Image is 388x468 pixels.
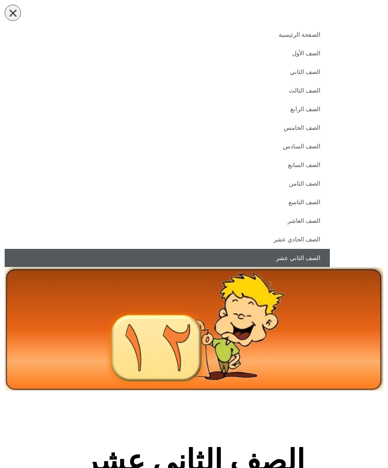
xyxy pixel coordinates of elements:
[5,100,330,119] a: الصف الرابع
[5,230,330,249] a: الصف الحادي عشر
[5,249,330,267] a: الصف الثاني عشر
[5,212,330,230] a: الصف العاشر
[5,193,330,212] a: الصف التاسع
[5,119,330,137] a: الصف الخامس
[5,137,330,156] a: الصف السادس
[5,5,21,21] div: כפתור פתיחת תפריט
[5,174,330,193] a: الصف الثامن
[5,156,330,174] a: الصف السابع
[5,81,330,100] a: الصف الثالث
[5,63,330,81] a: الصف الثاني
[5,26,330,44] a: الصفحة الرئيسية
[5,44,330,63] a: الصف الأول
